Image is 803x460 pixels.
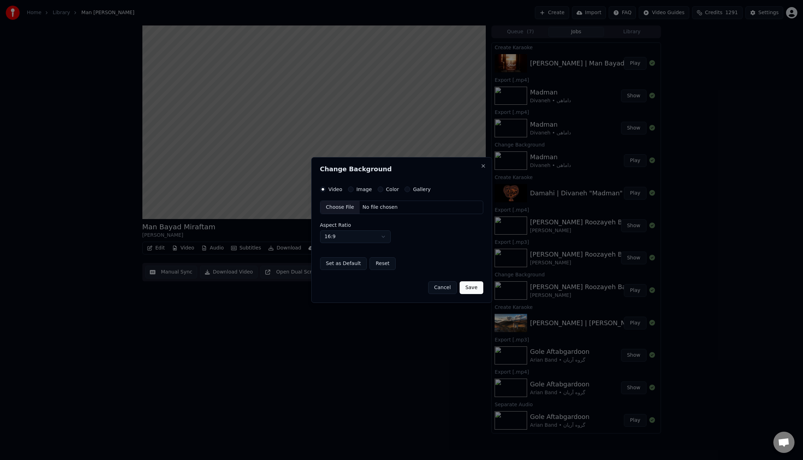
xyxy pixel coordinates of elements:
[386,187,399,192] label: Color
[356,187,372,192] label: Image
[320,201,360,214] div: Choose File
[428,281,457,294] button: Cancel
[370,257,395,270] button: Reset
[460,281,483,294] button: Save
[320,223,483,228] label: Aspect Ratio
[413,187,431,192] label: Gallery
[329,187,342,192] label: Video
[360,204,400,211] div: No file chosen
[320,166,483,172] h2: Change Background
[320,257,367,270] button: Set as Default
